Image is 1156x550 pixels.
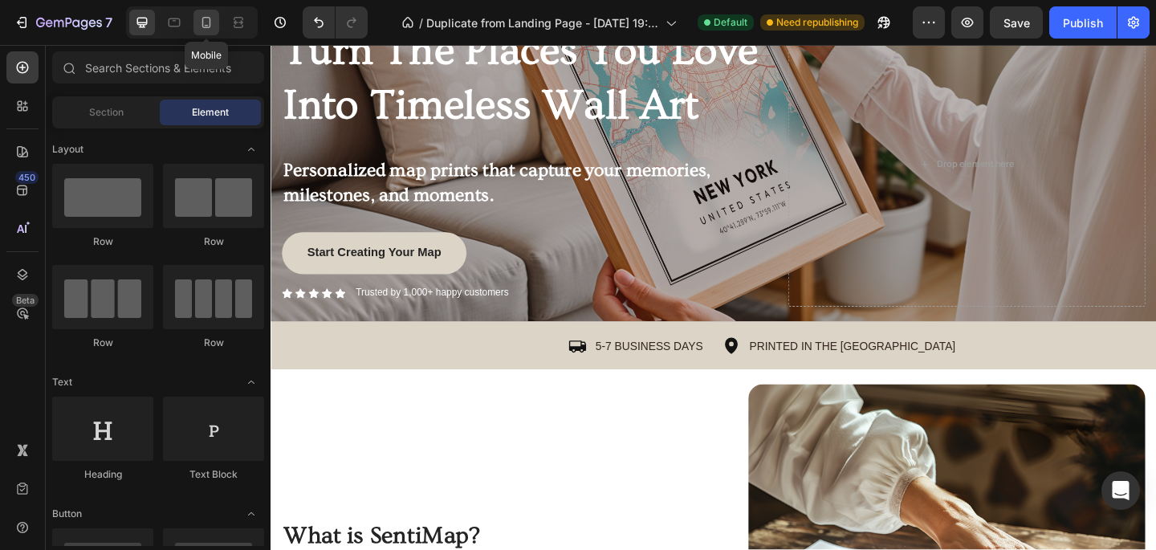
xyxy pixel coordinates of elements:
[89,105,124,120] span: Section
[52,467,153,482] div: Heading
[92,263,258,277] p: Trusted by 1,000+ happy customers
[52,51,264,84] input: Search Sections & Elements
[238,136,264,162] span: Toggle open
[521,320,745,336] p: PRINTED IN THE [GEOGRAPHIC_DATA]
[353,320,470,336] p: 5-7 BUSINESS DAYS
[15,171,39,184] div: 450
[52,375,72,389] span: Text
[52,507,82,521] span: Button
[163,336,264,350] div: Row
[1063,14,1103,31] div: Publish
[12,204,213,250] a: Start Creating Your Map
[303,6,368,39] div: Undo/Redo
[271,45,1156,550] iframe: Design area
[39,218,185,235] p: Start Creating Your Map
[724,124,809,136] div: Drop element here
[52,336,153,350] div: Row
[12,294,39,307] div: Beta
[192,105,229,120] span: Element
[52,234,153,249] div: Row
[419,14,423,31] span: /
[1003,16,1030,30] span: Save
[105,13,112,32] p: 7
[714,15,747,30] span: Default
[6,6,120,39] button: 7
[1049,6,1117,39] button: Publish
[1101,471,1140,510] div: Open Intercom Messenger
[163,467,264,482] div: Text Block
[14,124,555,177] p: Personalized map prints that capture your memories, milestones, and moments.
[426,14,659,31] span: Duplicate from Landing Page - [DATE] 19:58:36
[238,501,264,527] span: Toggle open
[990,6,1043,39] button: Save
[238,369,264,395] span: Toggle open
[52,142,83,157] span: Layout
[163,234,264,249] div: Row
[776,15,858,30] span: Need republishing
